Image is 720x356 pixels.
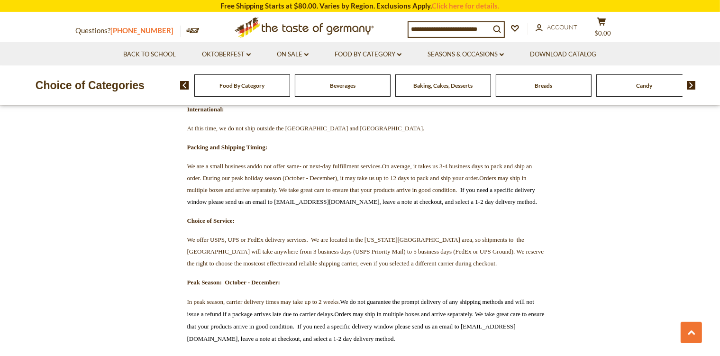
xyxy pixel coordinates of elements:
a: Beverages [330,82,355,89]
img: previous arrow [180,81,189,90]
span: Orders may ship in multiple boxes and arrive separately. We take great care to ensure that your p... [187,310,545,330]
a: Seasons & Occasions [428,49,504,60]
a: Account [536,22,578,33]
span: At this time, we do not ship outside the [GEOGRAPHIC_DATA] and [GEOGRAPHIC_DATA]. [187,125,425,132]
strong: Packing and Shipping Timing: [187,144,268,151]
a: Oktoberfest [202,49,251,60]
strong: Peak Season: October - December: [187,279,281,286]
a: Food By Category [219,82,264,89]
p: Questions? [76,25,181,37]
a: Back to School [123,49,176,60]
button: $0.00 [588,17,616,41]
span: We are a small business and On average, it takes us 3-4 business days to pack and ship an order. ... [187,163,538,205]
a: Food By Category [335,49,401,60]
span: do not offer same- or next-day fulfillment services. [256,163,382,170]
a: [PHONE_NUMBER] [111,26,174,35]
span: In peak season, carrier delivery times may take up to 2 weeks. [187,298,545,342]
img: next arrow [687,81,696,90]
a: Download Catalog [530,49,596,60]
a: Click here for details. [432,1,500,10]
span: Account [547,23,578,31]
a: Candy [636,82,652,89]
span: International: [187,106,224,113]
span: We do not guarantee the prompt delivery of any shipping methods and will not issue a refund if a ... [187,298,545,330]
strong: Choice of Service: [187,217,235,224]
span: We offer USPS, UPS or FedEx delivery services. We are located in the [US_STATE][GEOGRAPHIC_DATA] ... [187,236,544,267]
span: cost effective [255,260,288,267]
a: Breads [535,82,552,89]
span: Orders may ship in multiple boxes and arrive separately. We take great care to ensure that your p... [187,174,527,193]
span: If you need a specific delivery window please send us an email to [EMAIL_ADDRESS][DOMAIN_NAME], l... [187,323,516,342]
span: $0.00 [594,29,611,37]
a: On Sale [277,49,309,60]
a: Baking, Cakes, Desserts [413,82,473,89]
